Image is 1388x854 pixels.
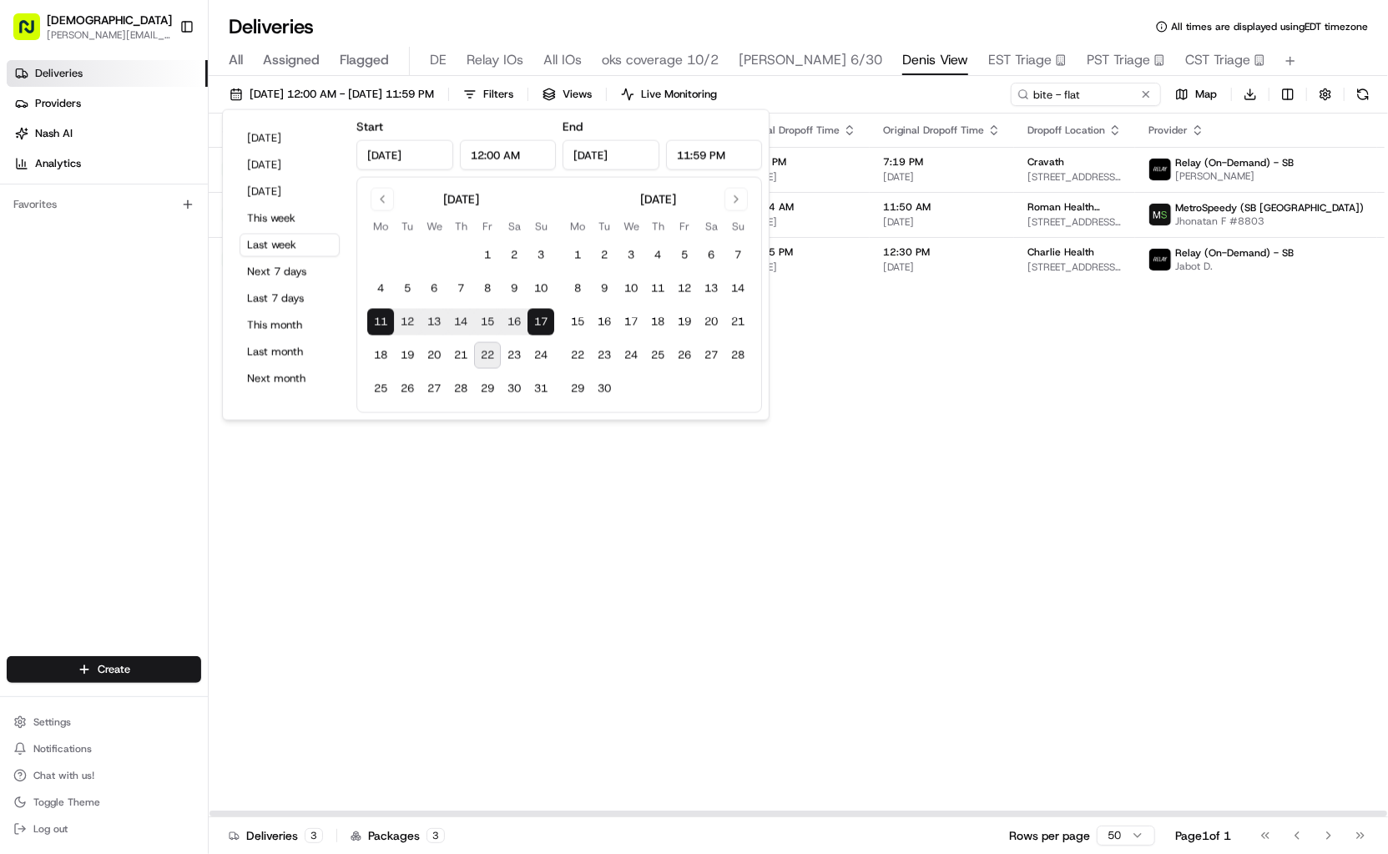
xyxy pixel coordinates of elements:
[1175,156,1294,169] span: Relay (On-Demand) - SB
[644,242,671,269] button: 4
[563,87,592,102] span: Views
[367,376,394,402] button: 25
[47,28,172,42] button: [PERSON_NAME][EMAIL_ADDRESS][DOMAIN_NAME]
[591,275,618,302] button: 9
[1027,245,1094,259] span: Charlie Health
[564,218,591,235] th: Monday
[57,175,211,189] div: We're available if you need us!
[7,791,201,814] button: Toggle Theme
[527,242,554,269] button: 3
[724,275,751,302] button: 14
[1175,201,1364,215] span: MetroSpeedy (SB [GEOGRAPHIC_DATA])
[421,275,447,302] button: 6
[158,241,268,258] span: API Documentation
[1351,83,1375,106] button: Refresh
[35,96,81,111] span: Providers
[35,66,83,81] span: Deliveries
[698,309,724,336] button: 20
[1027,124,1105,137] span: Dropoff Location
[367,342,394,369] button: 18
[746,200,856,214] span: 11:34 AM
[394,309,421,336] button: 12
[591,342,618,369] button: 23
[527,218,554,235] th: Sunday
[33,742,92,755] span: Notifications
[1027,155,1064,169] span: Cravath
[613,83,724,106] button: Live Monitoring
[988,50,1052,70] span: EST Triage
[43,107,275,124] input: Clear
[57,159,274,175] div: Start new chat
[35,126,73,141] span: Nash AI
[591,309,618,336] button: 16
[284,164,304,184] button: Start new chat
[443,191,479,208] div: [DATE]
[501,309,527,336] button: 16
[17,16,50,49] img: Nash
[1168,83,1224,106] button: Map
[618,309,644,336] button: 17
[883,170,1001,184] span: [DATE]
[394,275,421,302] button: 5
[340,50,389,70] span: Flagged
[644,342,671,369] button: 25
[394,342,421,369] button: 19
[698,275,724,302] button: 13
[240,234,340,257] button: Last week
[746,260,856,274] span: [DATE]
[17,66,304,93] p: Welcome 👋
[483,87,513,102] span: Filters
[7,737,201,761] button: Notifications
[902,50,968,70] span: Denis View
[1175,260,1294,273] span: Jabot D.
[240,127,340,150] button: [DATE]
[724,309,751,336] button: 21
[1149,159,1171,180] img: relay_logo_black.png
[1027,215,1122,229] span: [STREET_ADDRESS][US_STATE]
[98,662,130,677] span: Create
[7,817,201,841] button: Log out
[7,764,201,787] button: Chat with us!
[724,342,751,369] button: 28
[1149,204,1171,225] img: metro_speed_logo.png
[1027,260,1122,274] span: [STREET_ADDRESS][US_STATE]
[7,150,208,177] a: Analytics
[591,242,618,269] button: 2
[671,218,698,235] th: Friday
[240,207,340,230] button: This week
[591,376,618,402] button: 30
[240,180,340,204] button: [DATE]
[47,12,172,28] span: [DEMOGRAPHIC_DATA]
[305,828,323,843] div: 3
[421,342,447,369] button: 20
[447,218,474,235] th: Thursday
[618,275,644,302] button: 10
[356,119,383,134] label: Start
[17,243,30,256] div: 📗
[527,275,554,302] button: 10
[564,275,591,302] button: 8
[134,235,275,265] a: 💻API Documentation
[618,218,644,235] th: Wednesday
[1087,50,1150,70] span: PST Triage
[166,282,202,295] span: Pylon
[474,218,501,235] th: Friday
[240,260,340,284] button: Next 7 days
[1027,170,1122,184] span: [STREET_ADDRESS][US_STATE]
[883,155,1001,169] span: 7:19 PM
[421,376,447,402] button: 27
[739,50,882,70] span: [PERSON_NAME] 6/30
[33,715,71,729] span: Settings
[474,309,501,336] button: 15
[367,275,394,302] button: 4
[644,309,671,336] button: 18
[602,50,719,70] span: oks coverage 10/2
[421,309,447,336] button: 13
[563,119,583,134] label: End
[746,155,856,169] span: 7:22 PM
[698,242,724,269] button: 6
[527,342,554,369] button: 24
[1185,50,1250,70] span: CST Triage
[371,188,394,211] button: Go to previous month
